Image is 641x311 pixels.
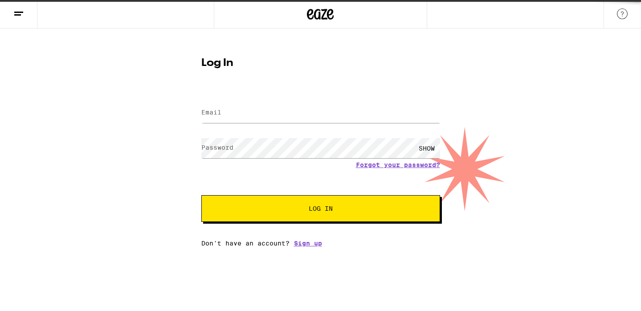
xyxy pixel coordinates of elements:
span: Log In [309,205,333,212]
a: Forgot your password? [356,161,440,168]
div: Don't have an account? [201,240,440,247]
div: SHOW [413,138,440,158]
a: Sign up [294,240,322,247]
label: Password [201,144,233,151]
h1: Log In [201,58,440,69]
button: Log In [201,195,440,222]
label: Email [201,109,221,116]
input: Email [201,103,440,123]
